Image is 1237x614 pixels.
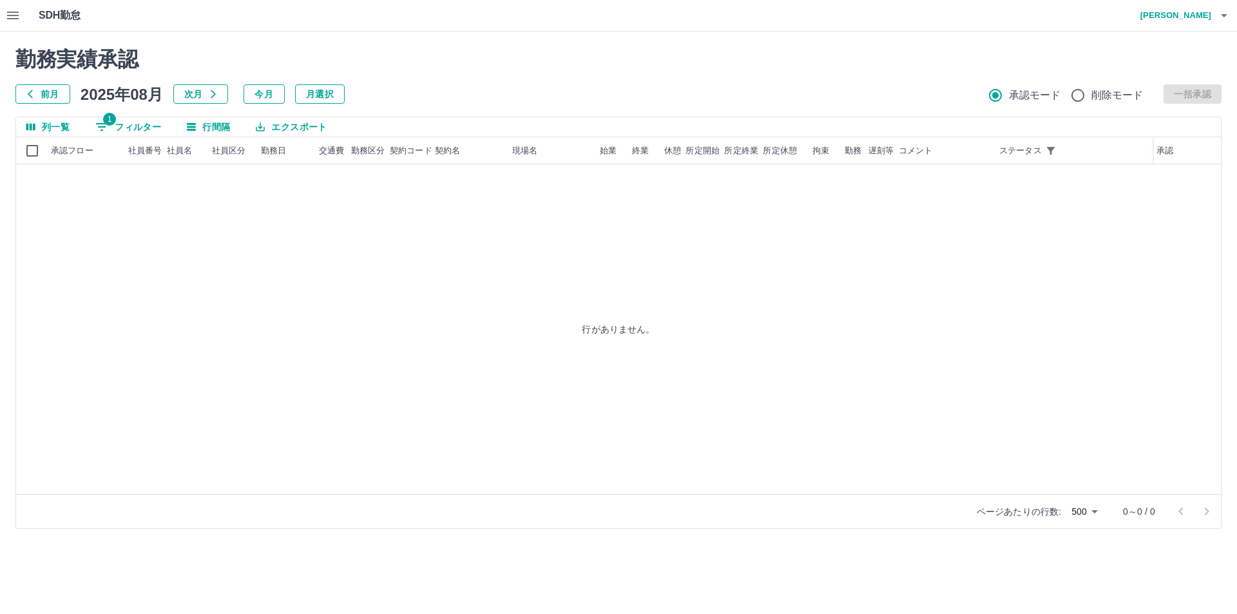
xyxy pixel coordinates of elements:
[295,84,345,104] button: 月選択
[761,137,800,164] div: 所定休憩
[651,137,684,164] div: 休憩
[1091,88,1144,103] span: 削除モード
[1123,505,1155,518] p: 0～0 / 0
[387,137,432,164] div: 契約コード
[209,137,258,164] div: 社員区分
[103,113,116,126] span: 1
[244,84,285,104] button: 今月
[212,137,246,164] div: 社員区分
[632,137,649,164] div: 終業
[15,47,1222,72] h2: 勤務実績承認
[319,137,344,164] div: 交通費
[48,137,126,164] div: 承認フロー
[868,137,894,164] div: 遅刻等
[510,137,587,164] div: 現場名
[1042,142,1060,160] button: フィルター表示
[896,137,997,164] div: コメント
[15,84,70,104] button: 前月
[899,137,933,164] div: コメント
[85,117,171,137] button: フィルター表示
[977,505,1061,518] p: ページあたりの行数:
[684,137,722,164] div: 所定開始
[51,137,93,164] div: 承認フロー
[864,137,896,164] div: 遅刻等
[845,137,861,164] div: 勤務
[435,137,460,164] div: 契約名
[512,137,537,164] div: 現場名
[664,137,681,164] div: 休憩
[600,137,617,164] div: 始業
[351,137,385,164] div: 勤務区分
[1009,88,1061,103] span: 承認モード
[812,137,829,164] div: 拘束
[997,137,1074,164] div: ステータス
[128,137,162,164] div: 社員番号
[245,117,337,137] button: エクスポート
[999,137,1042,164] div: ステータス
[164,137,209,164] div: 社員名
[619,137,651,164] div: 終業
[1156,137,1173,164] div: 承認
[763,137,797,164] div: 所定休憩
[16,117,80,137] button: 列選択
[16,164,1221,494] div: 行がありません。
[81,84,163,104] h5: 2025年08月
[1154,137,1221,164] div: 承認
[258,137,316,164] div: 勤務日
[724,137,758,164] div: 所定終業
[316,137,349,164] div: 交通費
[832,137,864,164] div: 勤務
[800,137,832,164] div: 拘束
[390,137,432,164] div: 契約コード
[432,137,510,164] div: 契約名
[722,137,761,164] div: 所定終業
[686,137,720,164] div: 所定開始
[177,117,240,137] button: 行間隔
[173,84,228,104] button: 次月
[261,137,286,164] div: 勤務日
[1066,503,1102,521] div: 500
[126,137,164,164] div: 社員番号
[349,137,387,164] div: 勤務区分
[587,137,619,164] div: 始業
[167,137,192,164] div: 社員名
[1042,142,1060,160] div: 1件のフィルターを適用中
